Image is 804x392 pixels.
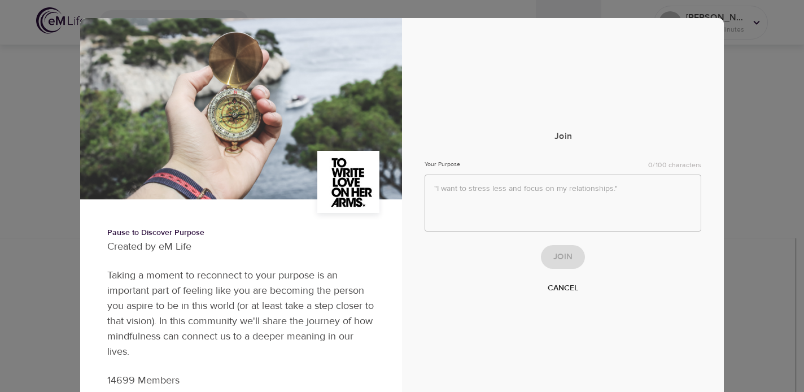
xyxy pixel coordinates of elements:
[107,239,375,254] p: Created by eM Life
[648,160,701,170] div: 0/100 characters
[107,373,375,388] p: 14699 Members
[107,268,375,359] p: Taking a moment to reconnect to your purpose is an important part of feeling like you are becomin...
[554,130,572,142] h5: Join
[425,161,460,167] label: Your Purpose
[543,278,583,299] button: Cancel
[107,227,375,239] h6: Pause to Discover Purpose
[548,281,578,295] span: Cancel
